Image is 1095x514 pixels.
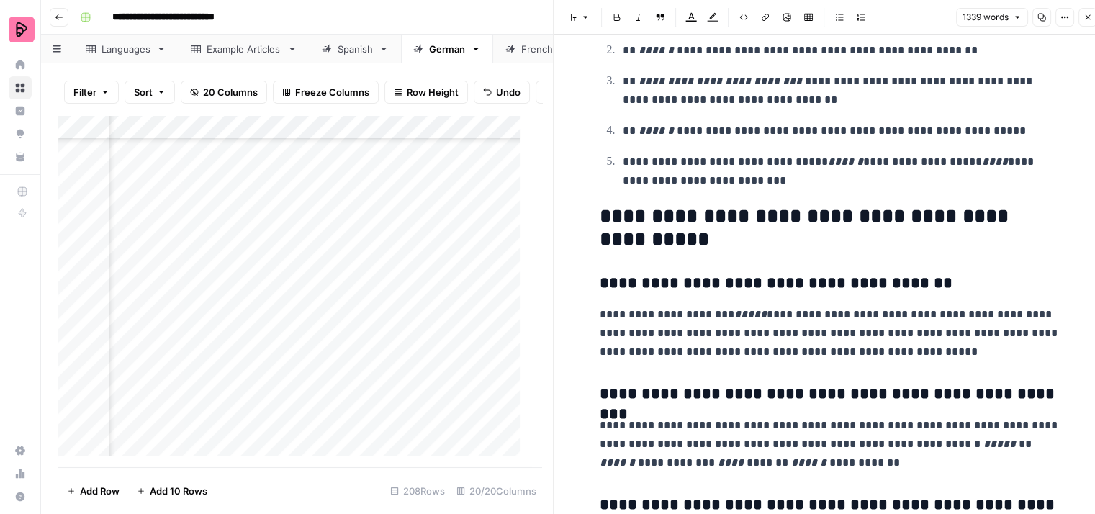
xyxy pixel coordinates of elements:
a: Languages [73,35,179,63]
button: Add 10 Rows [128,479,216,502]
button: Row Height [384,81,468,104]
div: Languages [102,42,150,56]
a: French [493,35,582,63]
button: Sort [125,81,175,104]
a: Insights [9,99,32,122]
span: Freeze Columns [295,85,369,99]
span: Filter [73,85,96,99]
a: Usage [9,462,32,485]
button: Freeze Columns [273,81,379,104]
button: Filter [64,81,119,104]
button: Help + Support [9,485,32,508]
button: 20 Columns [181,81,267,104]
a: Example Articles [179,35,310,63]
span: Add Row [80,484,120,498]
span: 1339 words [963,11,1009,24]
div: 208 Rows [384,479,451,502]
span: 20 Columns [203,85,258,99]
div: Example Articles [207,42,281,56]
button: Undo [474,81,530,104]
button: Workspace: Preply [9,12,32,48]
img: Preply Logo [9,17,35,42]
div: 20/20 Columns [451,479,542,502]
div: French [521,42,554,56]
a: Browse [9,76,32,99]
button: 1339 words [956,8,1028,27]
a: Your Data [9,145,32,168]
div: Spanish [338,42,373,56]
div: German [429,42,465,56]
span: Undo [496,85,521,99]
a: Settings [9,439,32,462]
span: Sort [134,85,153,99]
span: Row Height [407,85,459,99]
a: Home [9,53,32,76]
a: Spanish [310,35,401,63]
button: Add Row [58,479,128,502]
a: German [401,35,493,63]
span: Add 10 Rows [150,484,207,498]
a: Opportunities [9,122,32,145]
